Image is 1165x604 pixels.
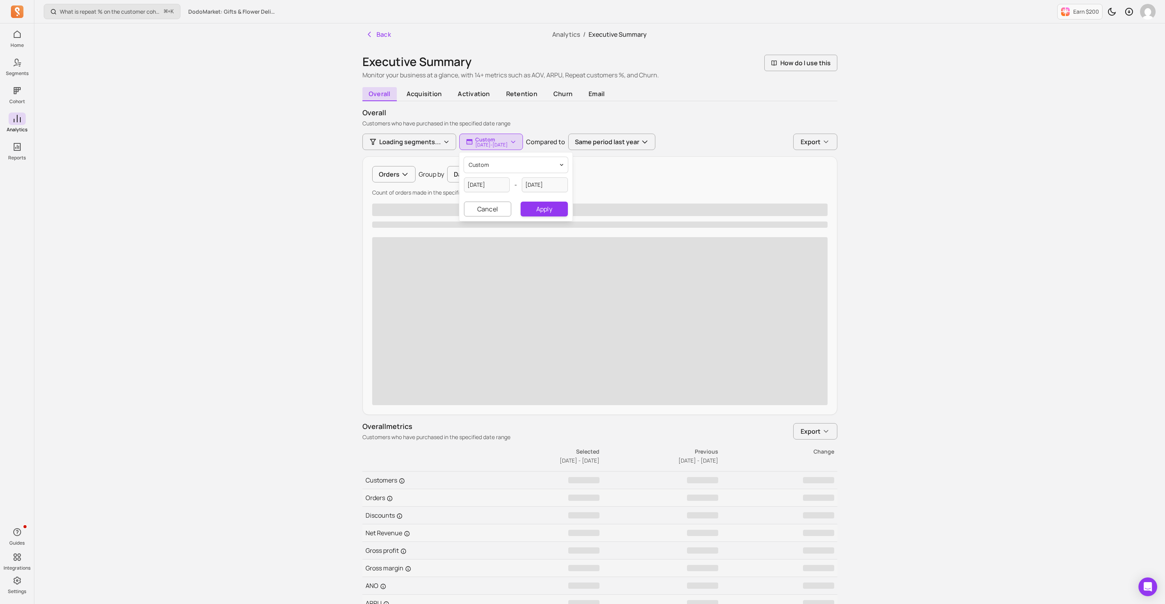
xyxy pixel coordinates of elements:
[801,427,821,436] span: Export
[379,137,441,147] span: Loading segments...
[184,5,281,19] button: DodoMarket: Gifts & Flower Delivery [GEOGRAPHIC_DATA]
[514,180,517,189] span: -
[678,457,718,464] span: [DATE] - [DATE]
[9,540,25,546] p: Guides
[482,448,599,456] p: Selected
[1073,8,1099,16] p: Earn $200
[803,583,834,589] span: ‌
[11,42,24,48] p: Home
[459,134,523,150] button: Custom[DATE]-[DATE]
[568,477,599,483] span: ‌
[164,7,174,16] span: +
[362,559,481,577] td: Gross margin
[522,177,568,192] input: yyyy-mm-dd
[464,157,568,173] button: Custom
[362,55,659,69] h1: Executive Summary
[803,495,834,501] span: ‌
[568,495,599,501] span: ‌
[582,87,611,100] span: email
[803,565,834,571] span: ‌
[447,166,481,182] button: Day
[362,542,481,559] td: Gross profit
[372,222,828,228] span: ‌
[1138,577,1157,596] div: Open Intercom Messenger
[475,136,508,143] p: Custom
[362,524,481,542] td: Net Revenue
[8,588,26,595] p: Settings
[687,477,718,483] span: ‌
[1104,4,1120,20] button: Toggle dark mode
[568,530,599,536] span: ‌
[362,472,481,489] td: Customers
[568,547,599,554] span: ‌
[362,120,837,127] p: Customers who have purchased in the specified date range
[580,30,589,39] span: /
[547,87,579,100] span: churn
[764,55,837,71] button: How do I use this
[4,565,30,571] p: Integrations
[372,204,828,216] span: ‌
[362,107,837,118] p: overall
[803,547,834,554] span: ‌
[362,134,456,150] button: Loading segments...
[164,7,168,17] kbd: ⌘
[521,202,567,216] button: Apply
[600,448,718,456] p: Previous
[1140,4,1156,20] img: avatar
[362,87,397,101] span: overall
[687,495,718,501] span: ‌
[793,423,837,440] button: Export
[400,87,448,100] span: acquisition
[362,577,481,595] td: ANO
[60,8,161,16] p: What is repeat % on the customer cohort page? How is it defined?
[526,137,565,147] p: Compared to
[687,530,718,536] span: ‌
[568,583,599,589] span: ‌
[8,155,26,161] p: Reports
[552,30,580,39] a: Analytics
[188,8,277,16] span: DodoMarket: Gifts & Flower Delivery [GEOGRAPHIC_DATA]
[7,127,27,133] p: Analytics
[687,565,718,571] span: ‌
[469,161,489,169] span: Custom
[475,143,508,147] p: [DATE] - [DATE]
[801,137,821,147] span: Export
[560,457,599,464] span: [DATE] - [DATE]
[589,30,647,39] span: Executive Summary
[451,87,496,100] span: activation
[372,166,416,182] button: Orders
[372,237,828,405] span: ‌
[362,489,481,507] td: Orders
[44,4,180,19] button: What is repeat % on the customer cohort page? How is it defined?⌘+K
[803,477,834,483] span: ‌
[803,530,834,536] span: ‌
[419,170,444,179] p: Group by
[464,202,512,216] button: Cancel
[500,87,544,100] span: retention
[464,177,510,192] input: yyyy-mm-dd
[171,9,174,15] kbd: K
[362,421,510,432] p: Overall metrics
[6,70,29,77] p: Segments
[793,134,837,150] button: Export
[362,27,394,42] button: Back
[362,433,510,441] p: Customers who have purchased in the specified date range
[1057,4,1103,20] button: Earn $200
[568,512,599,518] span: ‌
[372,189,828,197] p: Count of orders made in the specified date range.
[568,565,599,571] span: ‌
[687,547,718,554] span: ‌
[9,98,25,105] p: Cohort
[687,512,718,518] span: ‌
[687,583,718,589] span: ‌
[362,507,481,524] td: Discounts
[719,448,834,456] p: Change
[568,134,655,150] button: Same period last year
[803,512,834,518] span: ‌
[9,524,26,548] button: Guides
[362,70,659,80] p: Monitor your business at a glance, with 14+ metrics such as AOV, ARPU, Repeat customers %, and Ch...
